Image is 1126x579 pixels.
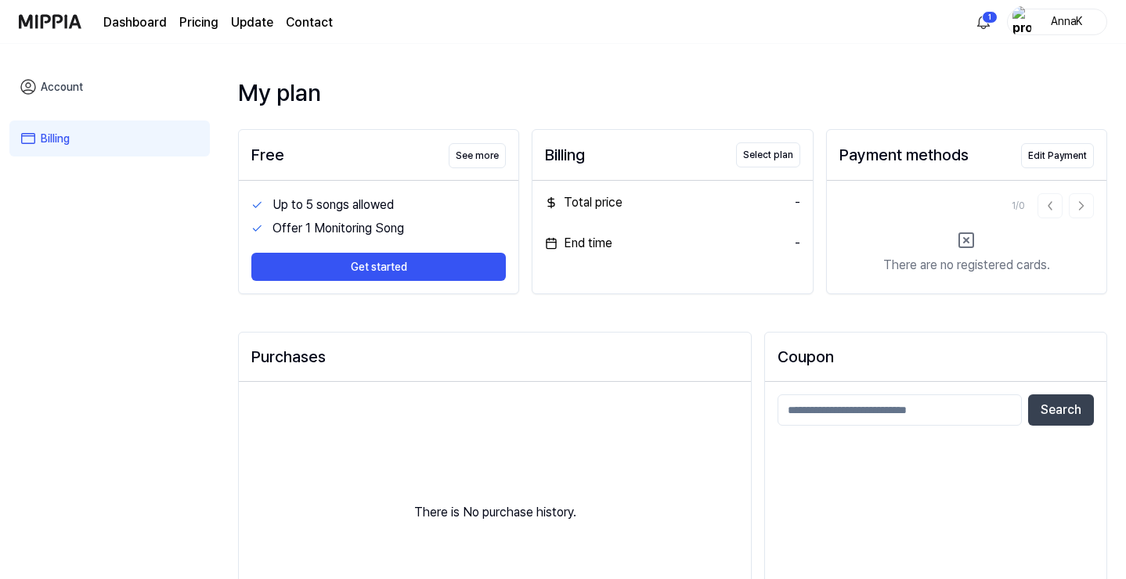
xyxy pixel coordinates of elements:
[272,196,507,214] div: Up to 5 songs allowed
[251,345,738,369] div: Purchases
[1021,143,1094,168] button: Edit Payment
[449,142,506,168] a: See more
[1007,9,1107,35] button: profileAnnaK
[1021,142,1094,168] a: Edit Payment
[839,143,969,167] div: Payment methods
[545,193,623,212] div: Total price
[1012,199,1025,213] div: 1 / 0
[9,120,210,156] a: Billing
[103,13,167,32] a: Dashboard
[883,256,1050,275] div: There are no registered cards.
[795,234,800,253] div: -
[231,13,273,32] a: Update
[272,219,507,238] div: Offer 1 Monitoring Song
[795,193,800,212] div: -
[974,13,993,31] img: 알림
[179,13,218,32] a: Pricing
[251,253,506,281] button: Get started
[778,345,1094,369] h2: Coupon
[238,75,1107,110] div: My plan
[251,240,506,281] a: Get started
[9,69,210,105] a: Account
[736,142,800,167] button: Select plan
[545,143,585,167] div: Billing
[982,11,998,23] div: 1
[286,13,333,32] a: Contact
[971,9,996,34] button: 알림1
[449,143,506,168] button: See more
[251,143,284,167] div: Free
[1028,394,1094,426] button: Search
[1036,13,1097,30] div: AnnaK
[1012,6,1031,38] img: profile
[545,234,612,253] div: End time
